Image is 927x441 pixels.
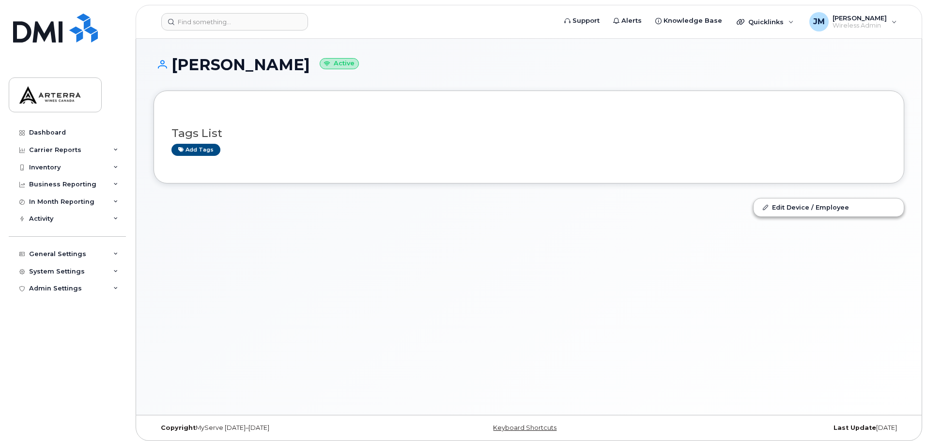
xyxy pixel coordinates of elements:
[654,424,904,432] div: [DATE]
[161,424,196,431] strong: Copyright
[754,198,904,216] a: Edit Device / Employee
[320,58,359,69] small: Active
[493,424,556,431] a: Keyboard Shortcuts
[171,127,886,139] h3: Tags List
[171,144,220,156] a: Add tags
[154,424,404,432] div: MyServe [DATE]–[DATE]
[154,56,904,73] h1: [PERSON_NAME]
[834,424,876,431] strong: Last Update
